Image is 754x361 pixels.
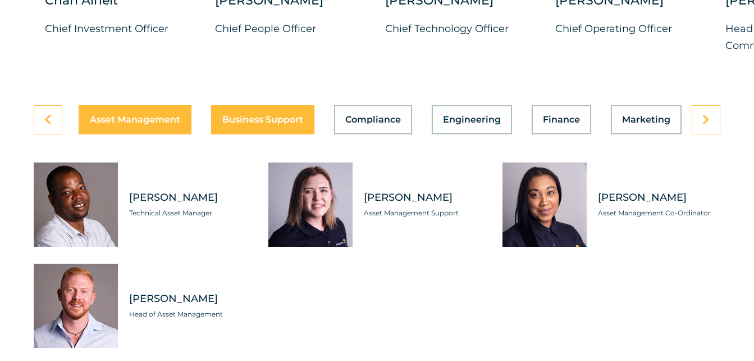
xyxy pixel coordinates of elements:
span: Marketing [622,115,670,124]
span: Head of Asset Management [129,309,252,320]
span: [PERSON_NAME] [364,191,486,205]
p: Chief Technology Officer [385,20,538,37]
p: Chief Investment Officer [45,20,198,37]
span: [PERSON_NAME] [129,292,252,306]
span: Compliance [345,115,401,124]
span: [PERSON_NAME] [129,191,252,205]
span: Asset Management Support [364,207,486,219]
p: Chief Operating Officer [555,20,709,37]
span: Engineering [443,115,501,124]
span: Asset Management Co-Ordinator [598,207,720,219]
span: Finance [543,115,580,124]
span: Asset Management [90,115,180,124]
span: [PERSON_NAME] [598,191,720,205]
div: Tabs. Open items with Enter or Space, close with Escape and navigate using the Arrow keys. [34,105,720,348]
span: Business Support [222,115,303,124]
p: Chief People Officer [215,20,368,37]
span: Technical Asset Manager [129,207,252,219]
